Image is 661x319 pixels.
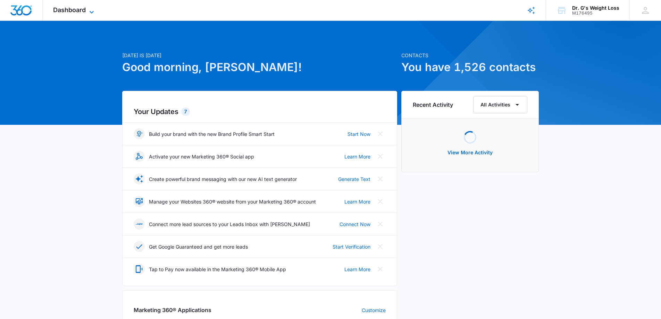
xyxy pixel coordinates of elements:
[122,52,397,59] p: [DATE] is [DATE]
[149,266,286,273] p: Tap to Pay now available in the Marketing 360® Mobile App
[375,218,386,230] button: Close
[375,128,386,139] button: Close
[149,221,310,228] p: Connect more lead sources to your Leads Inbox with [PERSON_NAME]
[340,221,370,228] a: Connect Now
[441,144,500,161] button: View More Activity
[375,196,386,207] button: Close
[181,107,190,116] div: 7
[572,5,619,11] div: account name
[401,59,539,76] h1: You have 1,526 contacts
[362,307,386,314] a: Customize
[473,96,527,113] button: All Activities
[149,175,297,183] p: Create powerful brand messaging with our new AI text generator
[375,264,386,275] button: Close
[348,130,370,138] a: Start Now
[344,198,370,205] a: Learn More
[149,198,316,205] p: Manage your Websites 360® website from your Marketing 360® account
[149,243,248,250] p: Get Google Guaranteed and get more leads
[122,59,397,76] h1: Good morning, [PERSON_NAME]!
[134,306,211,314] h2: Marketing 360® Applications
[375,173,386,184] button: Close
[401,52,539,59] p: Contacts
[344,153,370,160] a: Learn More
[413,101,453,109] h6: Recent Activity
[149,153,254,160] p: Activate your new Marketing 360® Social app
[338,175,370,183] a: Generate Text
[375,151,386,162] button: Close
[375,241,386,252] button: Close
[149,130,275,138] p: Build your brand with the new Brand Profile Smart Start
[572,11,619,16] div: account id
[333,243,370,250] a: Start Verification
[134,106,386,117] h2: Your Updates
[53,6,86,14] span: Dashboard
[344,266,370,273] a: Learn More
